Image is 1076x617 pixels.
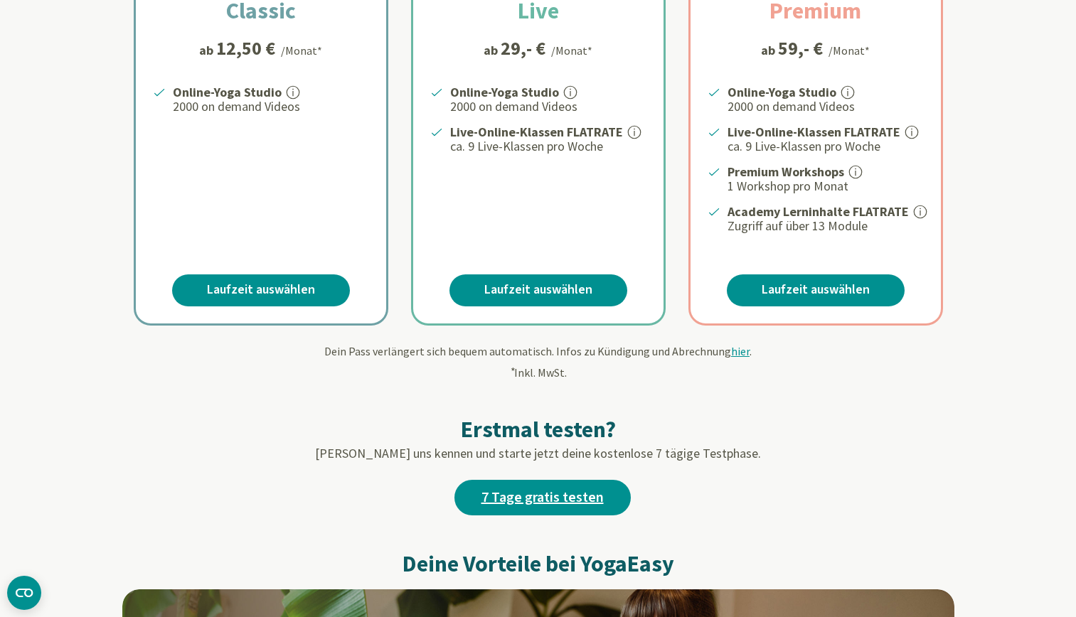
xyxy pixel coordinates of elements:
[173,84,282,100] strong: Online-Yoga Studio
[501,39,545,58] div: 29,- €
[122,415,954,444] h2: Erstmal testen?
[450,98,646,115] p: 2000 on demand Videos
[778,39,823,58] div: 59,- €
[450,84,559,100] strong: Online-Yoga Studio
[728,124,900,140] strong: Live-Online-Klassen FLATRATE
[7,576,41,610] button: CMP-Widget öffnen
[551,42,592,59] div: /Monat*
[122,549,954,578] h2: Deine Vorteile bei YogaEasy
[450,124,623,140] strong: Live-Online-Klassen FLATRATE
[450,138,646,155] p: ca. 9 Live-Klassen pro Woche
[728,138,924,155] p: ca. 9 Live-Klassen pro Woche
[728,163,844,180] strong: Premium Workshops
[454,480,631,515] a: 7 Tage gratis testen
[172,274,350,306] a: Laufzeit auswählen
[727,274,905,306] a: Laufzeit auswählen
[122,444,954,463] p: [PERSON_NAME] uns kennen und starte jetzt deine kostenlose 7 tägige Testphase.
[728,218,924,235] p: Zugriff auf über 13 Module
[761,41,778,60] span: ab
[122,343,954,381] div: Dein Pass verlängert sich bequem automatisch. Infos zu Kündigung und Abrechnung . Inkl. MwSt.
[731,344,750,358] span: hier
[728,84,836,100] strong: Online-Yoga Studio
[449,274,627,306] a: Laufzeit auswählen
[484,41,501,60] span: ab
[173,98,369,115] p: 2000 on demand Videos
[728,203,909,220] strong: Academy Lerninhalte FLATRATE
[199,41,216,60] span: ab
[216,39,275,58] div: 12,50 €
[829,42,870,59] div: /Monat*
[281,42,322,59] div: /Monat*
[728,98,924,115] p: 2000 on demand Videos
[728,178,924,195] p: 1 Workshop pro Monat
